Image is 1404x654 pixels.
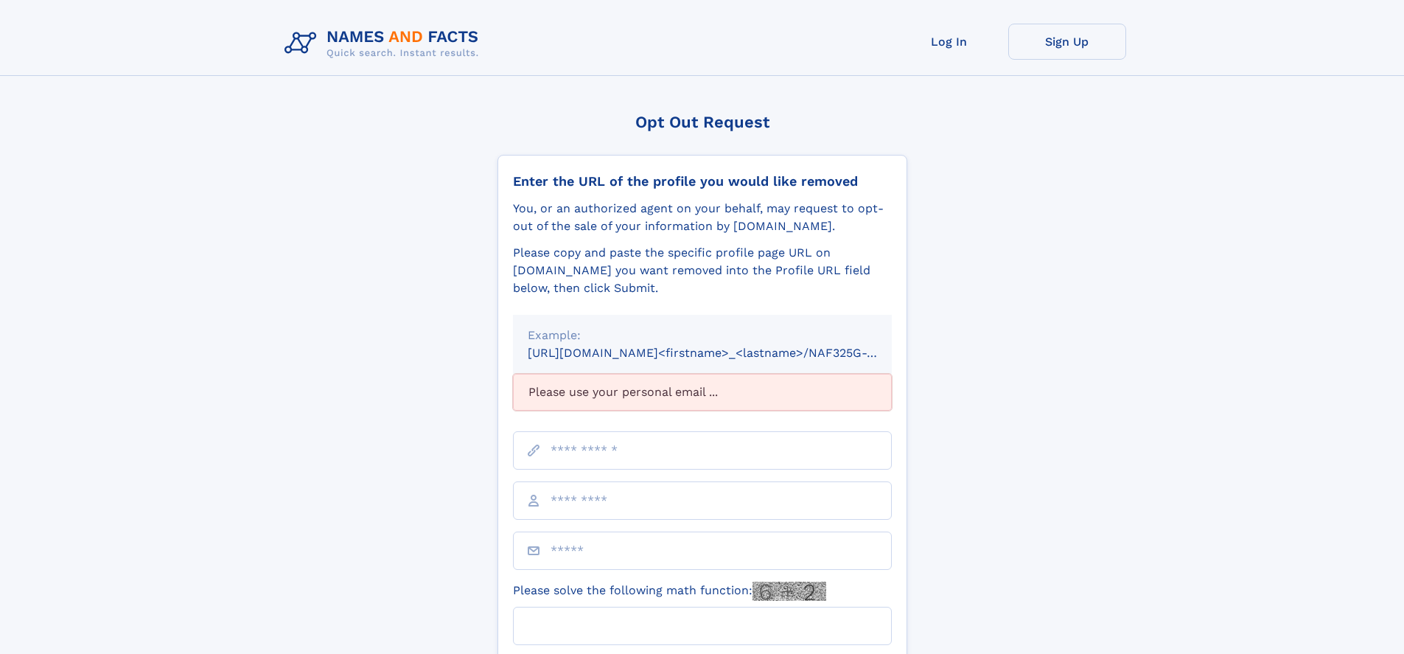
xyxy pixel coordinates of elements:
div: Enter the URL of the profile you would like removed [513,173,892,189]
img: Logo Names and Facts [279,24,491,63]
a: Sign Up [1008,24,1126,60]
a: Log In [890,24,1008,60]
div: You, or an authorized agent on your behalf, may request to opt-out of the sale of your informatio... [513,200,892,235]
div: Opt Out Request [497,113,907,131]
div: Please copy and paste the specific profile page URL on [DOMAIN_NAME] you want removed into the Pr... [513,244,892,297]
div: Example: [528,327,877,344]
small: [URL][DOMAIN_NAME]<firstname>_<lastname>/NAF325G-xxxxxxxx [528,346,920,360]
div: Please use your personal email ... [513,374,892,411]
label: Please solve the following math function: [513,582,826,601]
